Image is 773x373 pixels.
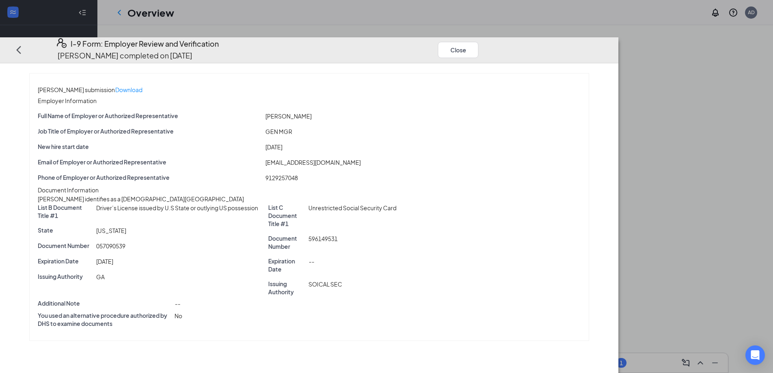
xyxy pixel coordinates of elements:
p: Phone of Employer or Authorized Representative [38,173,262,181]
span: 9129257048 [265,174,298,181]
h4: I-9 Form: Employer Review and Verification [71,38,219,50]
span: GA [96,273,105,280]
p: Expiration Date [38,257,93,265]
span: Driver’s License issued by U.S State or outlying US possession [96,204,258,211]
p: Additional Note [38,299,171,307]
p: Issuing Authority [268,280,305,296]
span: 596149531 [308,235,338,242]
button: Close [438,41,478,58]
div: Open Intercom Messenger [745,345,765,365]
span: -- [174,300,180,307]
span: No [174,312,182,319]
p: Download [115,85,142,94]
span: Unrestricted Social Security Card [308,204,396,211]
p: Email of Employer or Authorized Representative [38,158,262,166]
p: New hire start date [38,142,262,151]
span: [PERSON_NAME] [265,112,312,120]
span: 057090539 [96,242,125,250]
span: Document Information [38,186,99,194]
p: Job Title of Employer or Authorized Representative [38,127,262,135]
button: Download [115,83,143,96]
p: [PERSON_NAME] completed on [DATE] [58,50,192,61]
p: List C Document Title #1 [268,203,305,228]
span: [DATE] [96,258,113,265]
p: You used an alternative procedure authorized by DHS to examine documents [38,311,171,328]
span: [EMAIL_ADDRESS][DOMAIN_NAME] [265,159,361,166]
p: Document Number [268,234,305,250]
p: Full Name of Employer or Authorized Representative [38,112,262,120]
p: Issuing Authority [38,272,93,280]
p: Expiration Date [268,257,305,273]
span: Employer Information [38,96,97,105]
p: State [38,226,93,234]
span: [US_STATE] [96,227,126,234]
span: [PERSON_NAME] submission [38,86,115,93]
span: [PERSON_NAME] identifies as a [DEMOGRAPHIC_DATA][GEOGRAPHIC_DATA] [38,195,244,203]
p: Document Number [38,241,93,250]
span: -- [308,258,314,265]
p: List B Document Title #1 [38,203,93,220]
span: GEN MGR [265,128,292,135]
span: SOICAL SEC [308,280,342,288]
span: [DATE] [265,143,282,151]
svg: FormI9EVerifyIcon [57,38,67,48]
